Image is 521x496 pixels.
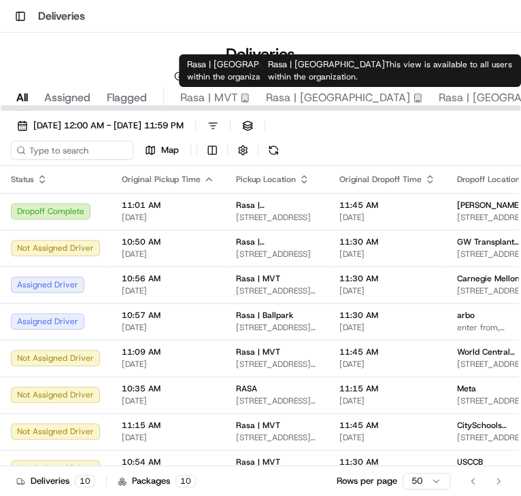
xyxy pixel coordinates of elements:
[113,210,118,221] span: •
[339,395,435,406] span: [DATE]
[175,475,196,487] div: 10
[231,133,248,149] button: Start new chat
[122,347,214,357] span: 11:09 AM
[75,475,95,487] div: 10
[339,310,435,321] span: 11:30 AM
[11,116,190,135] button: [DATE] 12:00 AM - [DATE] 11:59 PM
[339,174,422,185] span: Original Dropoff Time
[268,59,512,82] span: This view is available to all users within the organization.
[11,174,34,185] span: Status
[457,383,476,394] span: Meta
[236,236,318,247] span: Rasa | [GEOGRAPHIC_DATA]
[14,13,41,40] img: Nash
[339,273,435,284] span: 11:30 AM
[260,54,521,87] div: Rasa | [GEOGRAPHIC_DATA]
[122,285,214,296] span: [DATE]
[337,475,397,487] p: Rows per page
[122,420,214,431] span: 11:15 AM
[16,90,28,106] span: All
[129,303,218,317] span: API Documentation
[457,457,483,467] span: USCCB
[236,310,293,321] span: Rasa | Ballpark
[122,247,150,258] span: [DATE]
[339,420,435,431] span: 11:45 AM
[339,383,435,394] span: 11:15 AM
[339,200,435,211] span: 11:45 AM
[120,210,148,221] span: [DATE]
[179,54,440,87] div: Rasa | [GEOGRAPHIC_DATA]
[96,336,165,347] a: Powered byPylon
[38,8,85,24] h1: Deliveries
[236,174,296,185] span: Pickup Location
[139,141,185,160] button: Map
[339,236,435,247] span: 11:30 AM
[107,90,147,106] span: Flagged
[8,298,110,322] a: 📗Knowledge Base
[29,129,53,154] img: 1738778727109-b901c2ba-d612-49f7-a14d-d897ce62d23f
[457,273,520,284] span: Carnegie Mellon
[122,273,214,284] span: 10:56 AM
[236,273,280,284] span: Rasa | MVT
[339,457,435,467] span: 11:30 AM
[122,200,214,211] span: 11:01 AM
[236,420,280,431] span: Rasa | MVT
[110,298,224,322] a: 💻API Documentation
[236,285,318,296] span: [STREET_ADDRESS][US_STATE]
[236,457,280,467] span: Rasa | MVT
[115,304,126,315] div: 💻
[457,310,475,321] span: arbo
[236,200,318,211] span: Rasa | [GEOGRAPHIC_DATA]
[122,457,214,467] span: 10:54 AM
[135,336,165,347] span: Pylon
[236,249,318,260] span: [STREET_ADDRESS]
[14,176,91,187] div: Past conversations
[122,395,214,406] span: [DATE]
[226,43,295,65] h1: Deliveries
[339,359,435,370] span: [DATE]
[236,432,318,443] span: [STREET_ADDRESS][US_STATE]
[211,173,248,190] button: See all
[27,303,104,317] span: Knowledge Base
[122,432,214,443] span: [DATE]
[457,174,520,185] span: Dropoff Location
[122,322,214,333] span: [DATE]
[42,210,110,221] span: [PERSON_NAME]
[14,197,35,219] img: Trey Moats
[236,212,318,223] span: [STREET_ADDRESS]
[266,90,410,106] span: Rasa | [GEOGRAPHIC_DATA]
[236,395,318,406] span: [STREET_ADDRESS][US_STATE]
[14,54,248,75] p: Welcome 👋
[14,129,38,154] img: 1736555255976-a54dd68f-1ca7-489b-9aae-adbdc363a1c4
[122,310,214,321] span: 10:57 AM
[339,212,435,223] span: [DATE]
[61,143,187,154] div: We're available if you need us!
[122,174,201,185] span: Original Pickup Time
[122,236,214,247] span: 10:50 AM
[161,144,179,156] span: Map
[122,383,214,394] span: 10:35 AM
[236,383,257,394] span: RASA
[339,285,435,296] span: [DATE]
[33,120,184,132] span: [DATE] 12:00 AM - [DATE] 11:59 PM
[122,359,214,370] span: [DATE]
[16,475,95,487] div: Deliveries
[14,304,24,315] div: 📗
[14,234,35,255] img: Klarizel Pensader
[339,347,435,357] span: 11:45 AM
[236,322,318,333] span: [STREET_ADDRESS][US_STATE]
[339,249,435,260] span: [DATE]
[11,141,133,160] input: Type to search
[236,347,280,357] span: Rasa | MVT
[236,359,318,370] span: [STREET_ADDRESS][US_STATE]
[115,247,120,258] span: •
[118,475,196,487] div: Packages
[180,90,237,106] span: Rasa | MVT
[122,249,214,260] span: [DATE]
[42,247,112,258] span: Klarizel Pensader
[61,129,223,143] div: Start new chat
[35,87,224,101] input: Clear
[122,212,214,223] span: [DATE]
[44,90,90,106] span: Assigned
[27,247,38,258] img: 1736555255976-a54dd68f-1ca7-489b-9aae-adbdc363a1c4
[339,322,435,333] span: [DATE]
